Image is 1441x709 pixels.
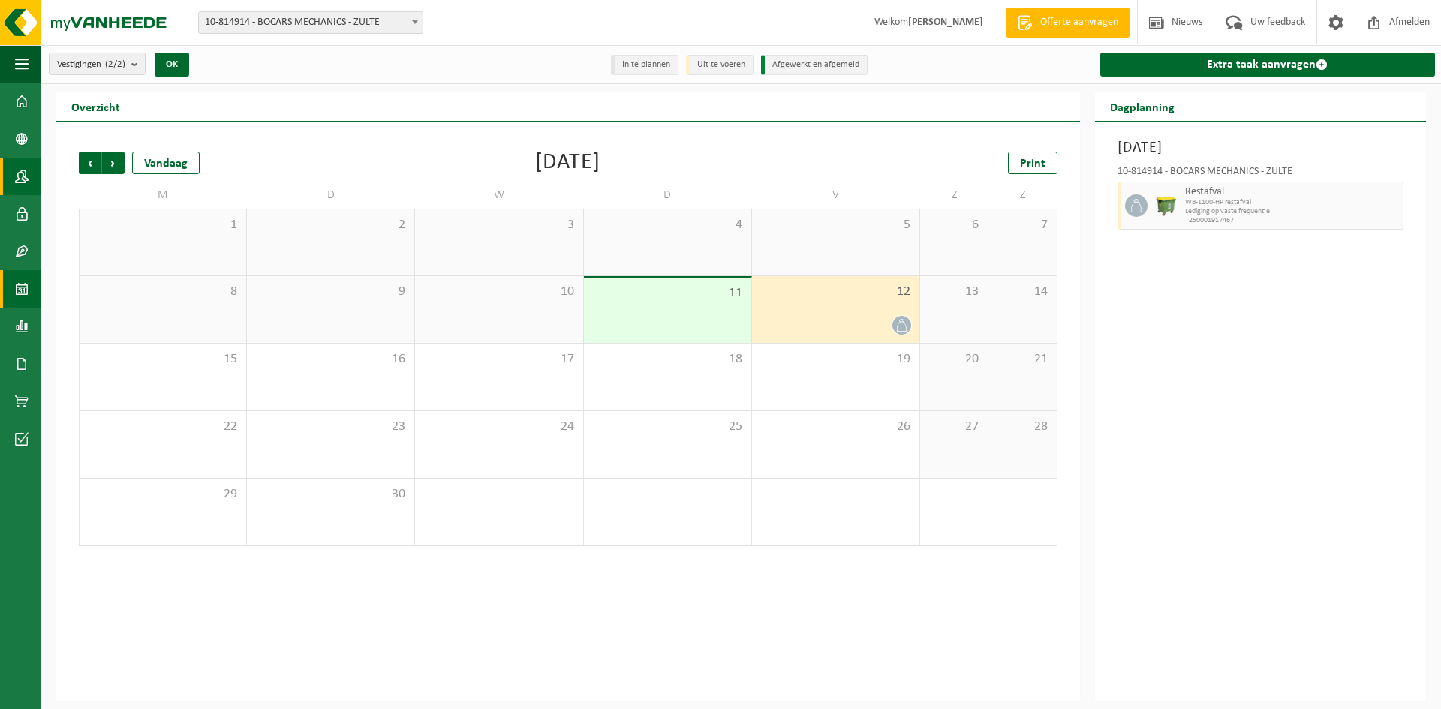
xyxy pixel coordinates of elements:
td: M [79,182,247,209]
span: 27 [928,419,980,435]
span: 21 [996,351,1048,368]
span: 10-814914 - BOCARS MECHANICS - ZULTE [198,11,423,34]
h2: Dagplanning [1095,92,1190,121]
span: 4 [591,217,744,233]
span: 12 [760,284,912,300]
span: 24 [423,419,575,435]
span: 19 [760,351,912,368]
span: WB-1100-HP restafval [1185,198,1399,207]
h3: [DATE] [1118,137,1403,159]
td: D [584,182,752,209]
span: 1 [87,217,239,233]
span: 13 [928,284,980,300]
td: W [415,182,583,209]
td: V [752,182,920,209]
span: 25 [591,419,744,435]
li: Afgewerkt en afgemeld [761,55,868,75]
span: T250001917467 [1185,216,1399,225]
span: Offerte aanvragen [1036,15,1122,30]
span: Vestigingen [57,53,125,76]
span: 17 [423,351,575,368]
span: 30 [254,486,407,503]
div: [DATE] [535,152,600,174]
a: Extra taak aanvragen [1100,53,1435,77]
strong: [PERSON_NAME] [908,17,983,28]
a: Print [1008,152,1057,174]
span: 14 [996,284,1048,300]
span: 15 [87,351,239,368]
span: 5 [760,217,912,233]
h2: Overzicht [56,92,135,121]
img: WB-1100-HPE-GN-50 [1155,194,1178,217]
button: Vestigingen(2/2) [49,53,146,75]
span: 28 [996,419,1048,435]
span: 10-814914 - BOCARS MECHANICS - ZULTE [199,12,423,33]
span: 8 [87,284,239,300]
span: 16 [254,351,407,368]
span: Vorige [79,152,101,174]
count: (2/2) [105,59,125,69]
span: 11 [591,285,744,302]
div: Vandaag [132,152,200,174]
button: OK [155,53,189,77]
span: Volgende [102,152,125,174]
span: 20 [928,351,980,368]
div: 10-814914 - BOCARS MECHANICS - ZULTE [1118,167,1403,182]
span: Print [1020,158,1045,170]
span: 6 [928,217,980,233]
span: Lediging op vaste frequentie [1185,207,1399,216]
span: 2 [254,217,407,233]
span: 10 [423,284,575,300]
span: 7 [996,217,1048,233]
span: Restafval [1185,186,1399,198]
span: 26 [760,419,912,435]
td: Z [988,182,1057,209]
span: 9 [254,284,407,300]
span: 3 [423,217,575,233]
span: 22 [87,419,239,435]
span: 18 [591,351,744,368]
td: Z [920,182,988,209]
li: In te plannen [611,55,678,75]
span: 29 [87,486,239,503]
td: D [247,182,415,209]
li: Uit te voeren [686,55,754,75]
span: 23 [254,419,407,435]
a: Offerte aanvragen [1006,8,1130,38]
